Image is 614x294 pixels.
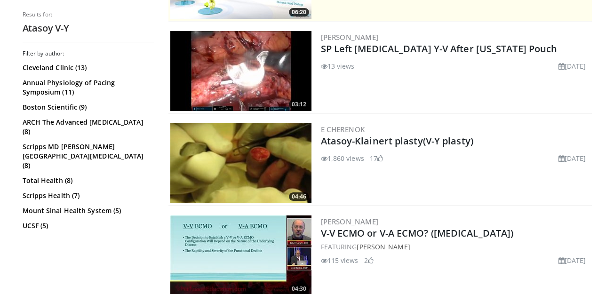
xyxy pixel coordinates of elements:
[23,176,152,185] a: Total Health (8)
[23,50,154,57] h3: Filter by author:
[23,206,152,215] a: Mount Sinai Health System (5)
[23,118,152,136] a: ARCH The Advanced [MEDICAL_DATA] (8)
[321,255,359,265] li: 115 views
[23,78,152,97] a: Annual Physiology of Pacing Symposium (11)
[289,100,309,109] span: 03:12
[23,63,152,72] a: Cleveland Clinic (13)
[289,285,309,293] span: 04:30
[558,153,586,163] li: [DATE]
[370,153,383,163] li: 17
[558,255,586,265] li: [DATE]
[170,123,311,203] img: 137909_0000_1.png.300x170_q85_crop-smart_upscale.jpg
[170,31,311,111] img: b8c75aac-12bf-4854-8745-a37236290f1e.300x170_q85_crop-smart_upscale.jpg
[321,42,558,55] a: SP Left [MEDICAL_DATA] Y-V After [US_STATE] Pouch
[321,61,355,71] li: 13 views
[289,192,309,201] span: 04:46
[289,8,309,16] span: 06:20
[23,103,152,112] a: Boston Scientific (9)
[23,191,152,200] a: Scripps Health (7)
[321,32,379,42] a: [PERSON_NAME]
[170,31,311,111] a: 03:12
[23,22,154,34] h2: Atasoy V-Y
[364,255,374,265] li: 2
[558,61,586,71] li: [DATE]
[23,221,152,230] a: UCSF (5)
[321,217,379,226] a: [PERSON_NAME]
[321,242,590,252] div: FEATURING
[321,135,473,147] a: Atasoy-Klainert plasty(V-Y plasty)
[170,123,311,203] a: 04:46
[321,153,364,163] li: 1,860 views
[23,11,154,18] p: Results for:
[321,125,365,134] a: E Cherenok
[321,227,514,239] a: V-V ECMO or V-A ECMO? ([MEDICAL_DATA])
[357,242,410,251] a: [PERSON_NAME]
[23,142,152,170] a: Scripps MD [PERSON_NAME][GEOGRAPHIC_DATA][MEDICAL_DATA] (8)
